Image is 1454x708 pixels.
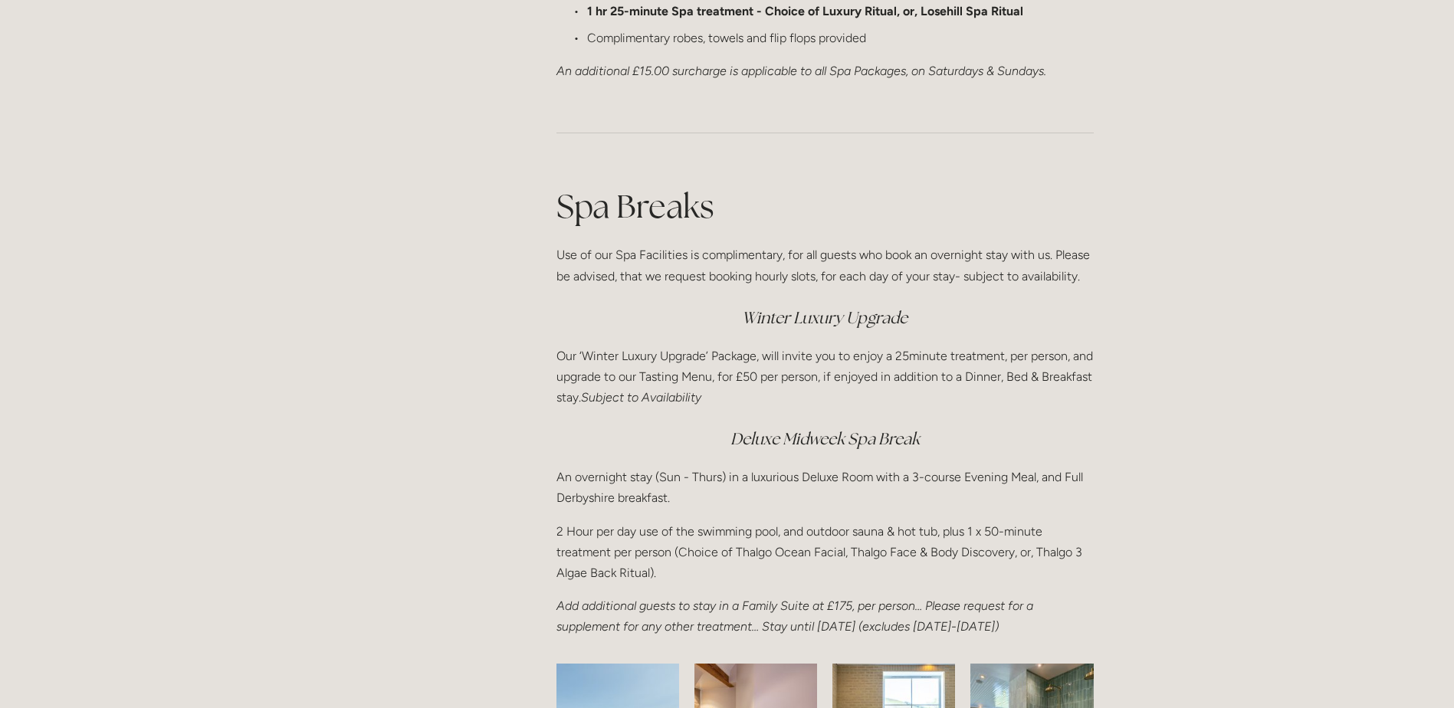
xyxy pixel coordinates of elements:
[556,244,1094,286] p: Use of our Spa Facilities is complimentary, for all guests who book an overnight stay with us. Pl...
[556,598,1036,634] em: Add additional guests to stay in a Family Suite at £175, per person… Please request for a supplem...
[556,64,1046,78] em: An additional £15.00 surcharge is applicable to all Spa Packages, on Saturdays & Sundays.
[587,28,1094,48] p: Complimentary robes, towels and flip flops provided
[730,428,920,449] em: Deluxe Midweek Spa Break
[556,467,1094,508] p: An overnight stay (Sun - Thurs) in a luxurious Deluxe Room with a 3-course Evening Meal, and Full...
[556,521,1094,584] p: 2 Hour per day use of the swimming pool, and outdoor sauna & hot tub, plus 1 x 50-minute treatmen...
[587,4,1023,18] strong: 1 hr 25-minute Spa treatment - Choice of Luxury Ritual, or, Losehill Spa Ritual
[556,184,1094,229] h1: Spa Breaks
[742,307,908,328] em: Winter Luxury Upgrade
[581,390,701,405] em: Subject to Availability
[556,346,1094,408] p: Our ‘Winter Luxury Upgrade’ Package, will invite you to enjoy a 25minute treatment, per person, a...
